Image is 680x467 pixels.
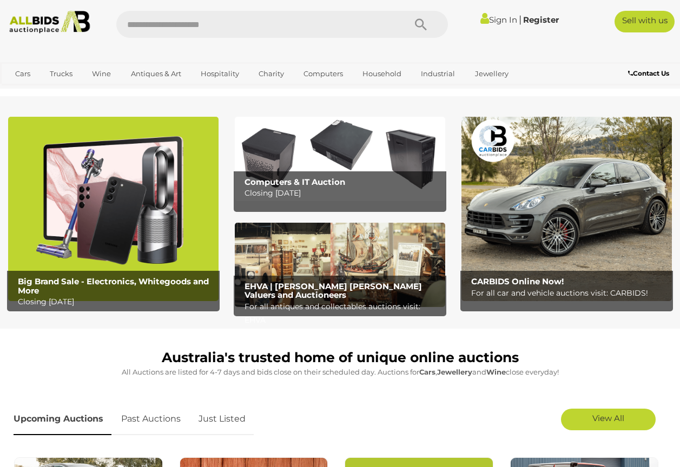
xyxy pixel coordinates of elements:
a: Hospitality [194,65,246,83]
a: Charity [252,65,291,83]
a: Sign In [480,15,517,25]
a: Big Brand Sale - Electronics, Whitegoods and More Big Brand Sale - Electronics, Whitegoods and Mo... [8,117,219,301]
strong: Wine [486,368,506,376]
a: Antiques & Art [124,65,188,83]
a: Office [8,83,43,101]
a: View All [561,409,656,430]
span: | [519,14,521,25]
a: Cars [8,65,37,83]
img: EHVA | Evans Hastings Valuers and Auctioneers [235,223,445,307]
a: Trucks [43,65,80,83]
b: CARBIDS Online Now! [471,276,564,286]
img: CARBIDS Online Now! [461,117,672,301]
img: Big Brand Sale - Electronics, Whitegoods and More [8,117,219,301]
strong: Cars [419,368,435,376]
strong: Jewellery [437,368,472,376]
p: For all antiques and collectables auctions visit: EHVA [245,300,441,327]
p: Closing [DATE] [245,186,441,200]
a: CARBIDS Online Now! CARBIDS Online Now! For all car and vehicle auctions visit: CARBIDS! [461,117,672,301]
img: Computers & IT Auction [235,117,445,201]
a: Register [523,15,559,25]
a: EHVA | Evans Hastings Valuers and Auctioneers EHVA | [PERSON_NAME] [PERSON_NAME] Valuers and Auct... [235,223,445,307]
a: Computers [296,65,350,83]
a: Upcoming Auctions [14,403,111,435]
a: Industrial [414,65,462,83]
span: View All [592,413,624,423]
a: Contact Us [628,68,672,79]
b: Computers & IT Auction [245,177,345,187]
p: Closing [DATE] [18,295,215,309]
a: Household [355,65,408,83]
a: [GEOGRAPHIC_DATA] [90,83,181,101]
a: Jewellery [468,65,516,83]
img: Allbids.com.au [5,11,95,34]
a: Computers & IT Auction Computers & IT Auction Closing [DATE] [235,117,445,201]
b: Big Brand Sale - Electronics, Whitegoods and More [18,276,209,296]
a: Past Auctions [113,403,189,435]
p: All Auctions are listed for 4-7 days and bids close on their scheduled day. Auctions for , and cl... [14,366,666,378]
a: Just Listed [190,403,254,435]
p: For all car and vehicle auctions visit: CARBIDS! [471,286,668,300]
a: Sell with us [615,11,675,32]
a: Sports [48,83,84,101]
b: Contact Us [628,69,669,77]
b: EHVA | [PERSON_NAME] [PERSON_NAME] Valuers and Auctioneers [245,281,422,301]
h1: Australia's trusted home of unique online auctions [14,350,666,365]
button: Search [394,11,448,38]
a: Wine [85,65,118,83]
